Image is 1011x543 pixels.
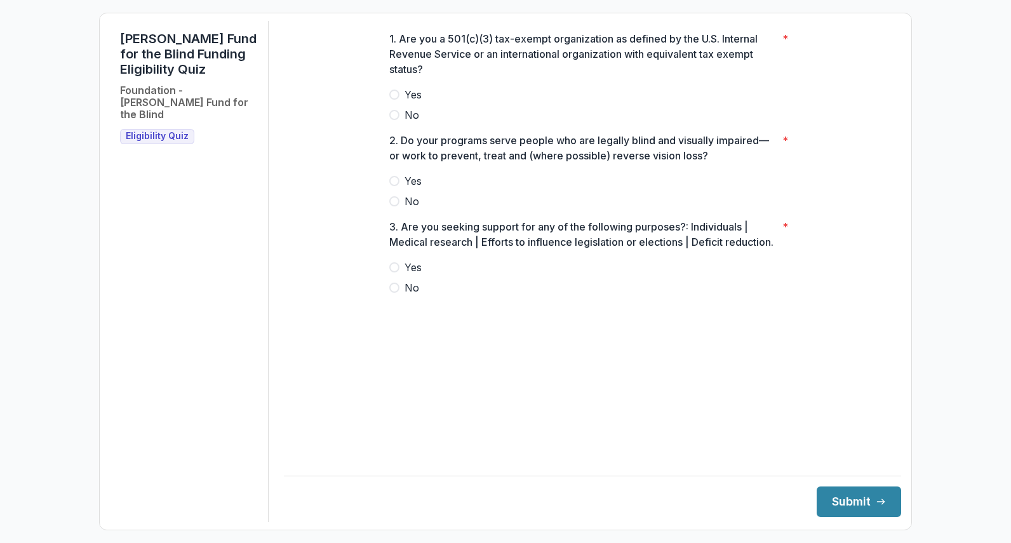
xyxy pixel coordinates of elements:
h2: Foundation - [PERSON_NAME] Fund for the Blind [120,84,258,121]
h1: [PERSON_NAME] Fund for the Blind Funding Eligibility Quiz [120,31,258,77]
span: Yes [405,260,422,275]
span: Yes [405,173,422,189]
p: 2. Do your programs serve people who are legally blind and visually impaired—or work to prevent, ... [389,133,777,163]
span: No [405,280,419,295]
button: Submit [817,486,901,517]
span: No [405,107,419,123]
p: 1. Are you a 501(c)(3) tax-exempt organization as defined by the U.S. Internal Revenue Service or... [389,31,777,77]
span: No [405,194,419,209]
span: Yes [405,87,422,102]
span: Eligibility Quiz [126,131,189,142]
p: 3. Are you seeking support for any of the following purposes?: Individuals | Medical research | E... [389,219,777,250]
